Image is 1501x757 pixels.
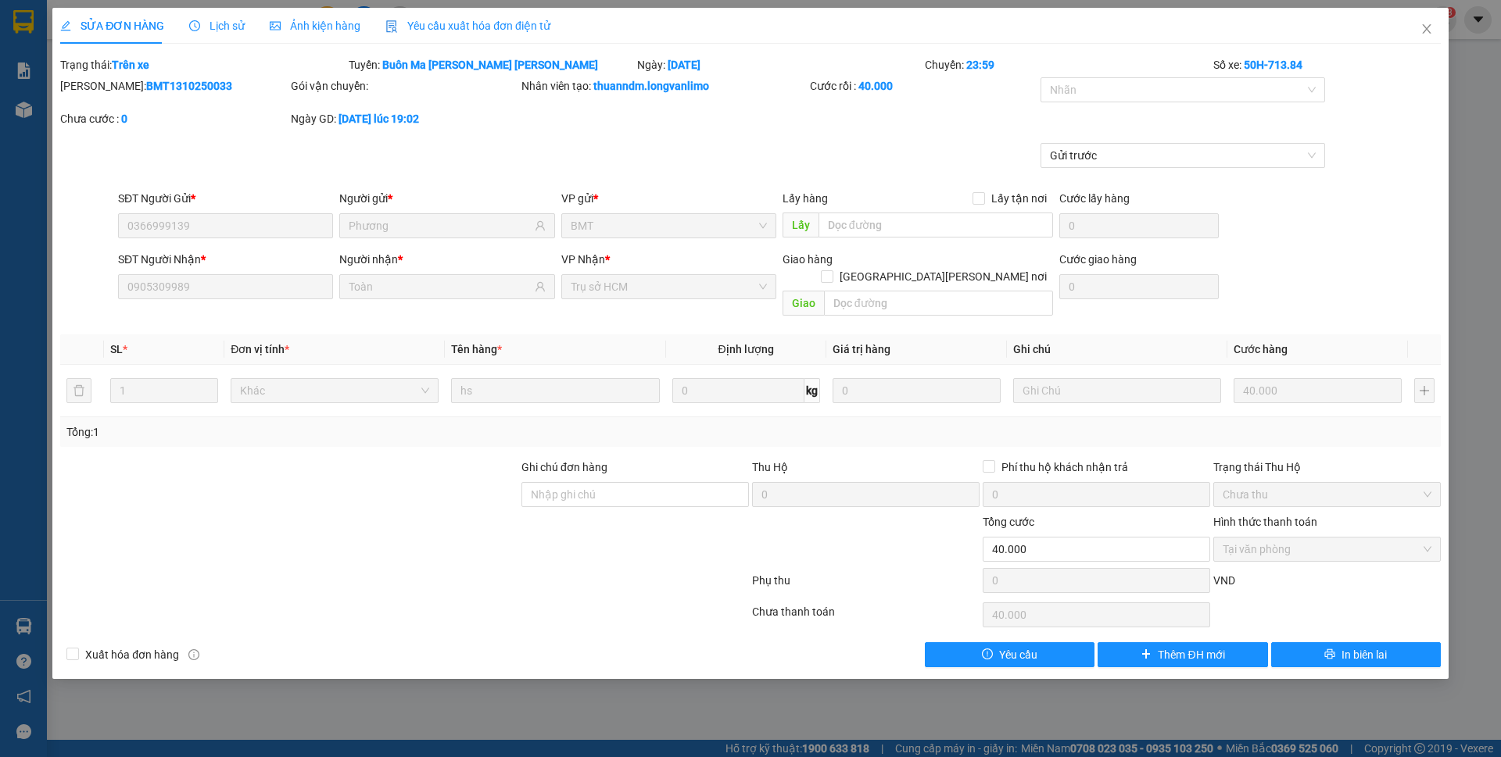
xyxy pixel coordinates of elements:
[1158,646,1224,663] span: Thêm ĐH mới
[1271,642,1441,667] button: printerIn biên lai
[12,102,36,119] span: CR :
[66,423,579,441] div: Tổng: 1
[60,20,164,32] span: SỬA ĐƠN HÀNG
[270,20,281,31] span: picture
[810,77,1037,95] div: Cước rồi :
[240,379,429,402] span: Khác
[983,516,1034,528] span: Tổng cước
[1059,213,1219,238] input: Cước lấy hàng
[349,217,531,234] input: Tên người gửi
[985,190,1053,207] span: Lấy tận nơi
[521,461,607,473] label: Ghi chú đơn hàng
[750,572,981,599] div: Phụ thu
[1098,642,1267,667] button: plusThêm ĐH mới
[783,253,833,266] span: Giao hàng
[118,190,333,207] div: SĐT Người Gửi
[66,378,91,403] button: delete
[819,212,1053,237] input: Dọc đường
[146,80,232,92] b: BMT1310250033
[982,648,993,661] span: exclamation-circle
[750,603,981,630] div: Chưa thanh toán
[858,80,893,92] b: 40.000
[118,251,333,268] div: SĐT Người Nhận
[12,101,125,120] div: 50.000
[13,15,38,31] span: Gửi:
[668,59,700,71] b: [DATE]
[995,459,1134,476] span: Phí thu hộ khách nhận trả
[1141,648,1152,661] span: plus
[923,56,1212,73] div: Chuyến:
[134,51,268,73] div: 0976764977
[1414,378,1435,403] button: plus
[1059,253,1137,266] label: Cước giao hàng
[783,212,819,237] span: Lấy
[824,291,1053,316] input: Dọc đường
[561,190,776,207] div: VP gửi
[1223,483,1431,506] span: Chưa thu
[1213,516,1317,528] label: Hình thức thanh toán
[521,77,807,95] div: Nhân viên tạo:
[339,112,419,125] b: [DATE] lúc 19:02
[783,192,828,205] span: Lấy hàng
[966,59,994,71] b: 23:59
[382,59,598,71] b: Buôn Ma [PERSON_NAME] [PERSON_NAME]
[535,220,546,231] span: user
[339,190,554,207] div: Người gửi
[121,112,127,125] b: 0
[1213,574,1235,587] span: VND
[1212,56,1442,73] div: Số xe:
[339,251,554,268] div: Người nhận
[60,77,288,95] div: [PERSON_NAME]:
[1234,343,1288,355] span: Cước hàng
[593,80,709,92] b: thuanndm.longvanlimo
[270,20,360,32] span: Ảnh kiện hàng
[1234,378,1402,403] input: 0
[1059,192,1130,205] label: Cước lấy hàng
[1007,334,1227,365] th: Ghi chú
[752,461,788,473] span: Thu Hộ
[1213,459,1441,476] div: Trạng thái Thu Hộ
[13,70,123,91] div: 0976764977
[110,343,123,355] span: SL
[13,13,123,51] div: Trụ sở HCM
[521,482,749,507] input: Ghi chú đơn hàng
[112,59,149,71] b: Trên xe
[188,649,199,660] span: info-circle
[451,343,502,355] span: Tên hàng
[999,646,1037,663] span: Yêu cầu
[59,56,347,73] div: Trạng thái:
[1059,274,1219,299] input: Cước giao hàng
[1244,59,1302,71] b: 50H-713.84
[60,20,71,31] span: edit
[60,110,288,127] div: Chưa cước :
[291,77,518,95] div: Gói vận chuyển:
[561,253,605,266] span: VP Nhận
[833,268,1053,285] span: [GEOGRAPHIC_DATA][PERSON_NAME] nơi
[291,110,518,127] div: Ngày GD:
[804,378,820,403] span: kg
[783,291,824,316] span: Giao
[451,378,659,403] input: VD: Bàn, Ghế
[718,343,774,355] span: Định lượng
[833,378,1001,403] input: 0
[1013,378,1221,403] input: Ghi Chú
[571,214,767,237] span: BMT
[571,275,767,298] span: Trụ sở HCM
[925,642,1094,667] button: exclamation-circleYêu cầu
[1050,144,1317,167] span: Gửi trước
[134,13,268,32] div: Cư MGar
[385,20,550,32] span: Yêu cầu xuất hóa đơn điện tử
[833,343,890,355] span: Giá trị hàng
[349,278,531,295] input: Tên người nhận
[13,51,123,70] div: k
[189,20,245,32] span: Lịch sử
[189,20,200,31] span: clock-circle
[79,646,185,663] span: Xuất hóa đơn hàng
[1324,648,1335,661] span: printer
[134,32,268,51] div: Thầy Sáu
[1405,8,1449,52] button: Close
[1223,537,1431,561] span: Tại văn phòng
[1342,646,1387,663] span: In biên lai
[347,56,636,73] div: Tuyến:
[1420,23,1433,35] span: close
